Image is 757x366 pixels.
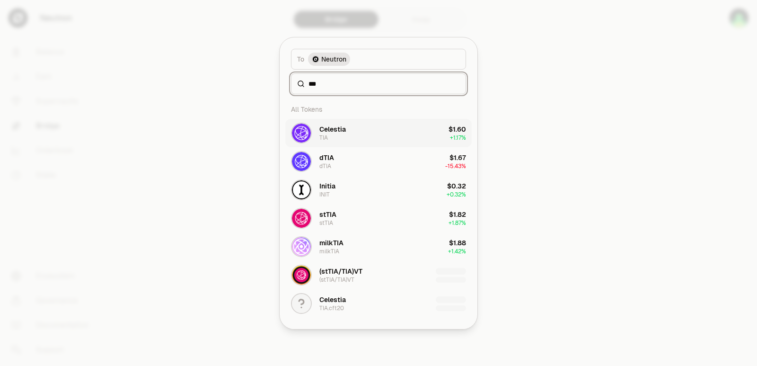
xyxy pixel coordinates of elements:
img: (stTIA/TIA)VT Logo [292,266,311,285]
button: CelestiaTIA.cft20 [285,289,472,318]
div: milkTIA [319,238,343,248]
div: $0.32 [447,181,466,191]
span: Neutron [321,54,346,64]
div: (stTIA/TIA)VT [319,276,354,284]
button: ToNeutron LogoNeutron [291,49,466,70]
div: $1.67 [449,153,466,162]
span: + 0.32% [447,191,466,198]
div: $1.88 [449,238,466,248]
img: TIA Logo [292,124,311,143]
button: INIT LogoInitiaINIT$0.32+0.32% [285,176,472,204]
button: stTIA LogostTIAstTIA$1.82+1.87% [285,204,472,232]
div: $1.60 [449,125,466,134]
button: milkTIA LogomilkTIAmilkTIA$1.88+1.42% [285,232,472,261]
img: dTIA Logo [292,152,311,171]
div: milkTIA [319,248,339,255]
span: + 1.87% [449,219,466,227]
div: dTIA [319,162,331,170]
img: Neutron Logo [313,56,318,62]
button: (stTIA/TIA)VT Logo(stTIA/TIA)VT(stTIA/TIA)VT [285,261,472,289]
div: stTIA [319,210,336,219]
button: dTIA LogodTIAdTIA$1.67-15.43% [285,147,472,176]
span: -15.43% [445,162,466,170]
div: stTIA [319,219,333,227]
span: To [297,54,304,64]
div: (stTIA/TIA)VT [319,267,362,276]
div: Initia [319,181,335,191]
img: stTIA Logo [292,209,311,228]
div: Celestia [319,295,346,304]
button: TIA LogoCelestiaTIA$1.60+1.17% [285,119,472,147]
div: Celestia [319,125,346,134]
div: dTIA [319,153,334,162]
div: All Tokens [285,100,472,119]
span: + 1.17% [450,134,466,142]
div: INIT [319,191,330,198]
div: TIA.cft20 [319,304,344,312]
span: + 1.42% [448,248,466,255]
div: $1.82 [449,210,466,219]
img: INIT Logo [292,180,311,199]
img: milkTIA Logo [292,237,311,256]
div: TIA [319,134,328,142]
